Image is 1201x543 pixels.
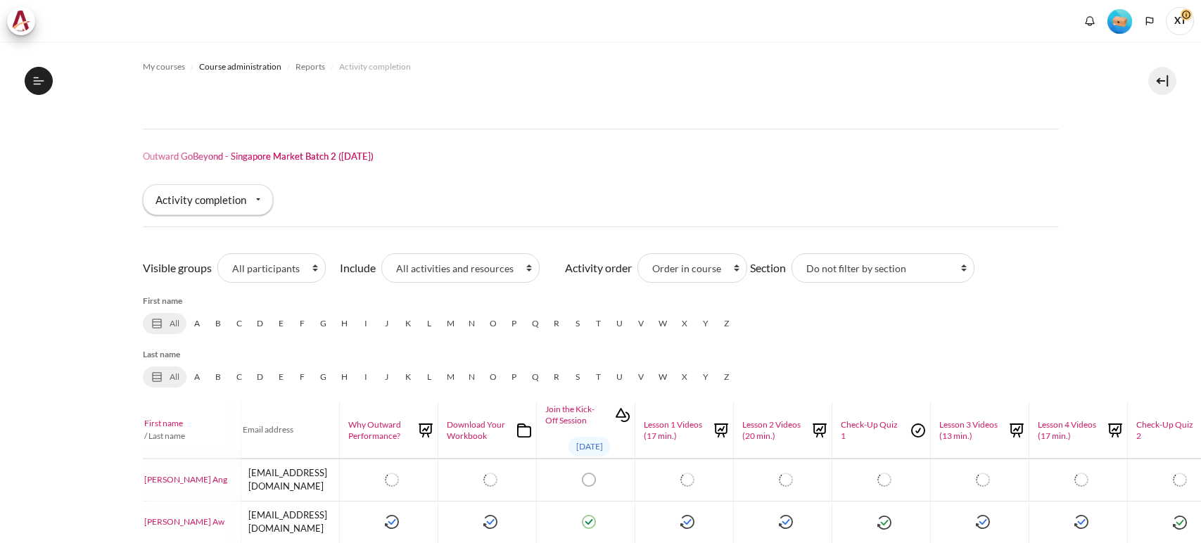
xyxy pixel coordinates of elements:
a: U [609,313,630,334]
h5: First name [143,295,1059,307]
a: Download Your WorkbookFolder [440,419,535,441]
a: Why Outward Performance?Lesson [341,419,436,441]
a: [PERSON_NAME] Aw [144,516,240,528]
img: Pei Sun Aw, Join the Kick-Off Session: Completed Friday, 3 October 2025, 9:40 PM [582,515,596,529]
img: Pei Sun Aw, Download Your Workbook: Completed Friday, 3 October 2025, 5:07 PM [483,515,497,529]
img: Level #1 [1107,9,1132,34]
a: C [229,366,250,388]
th: Email address [241,402,340,459]
span: Why Outward Performance? [348,419,408,441]
span: My courses [143,60,185,73]
a: M [440,366,462,388]
img: Lesson [711,420,732,441]
a: Level #1 [1102,8,1138,34]
img: Folder [514,420,535,441]
a: X [674,366,695,388]
a: Architeck Architeck [7,7,42,35]
img: Architeck [11,11,31,32]
img: Lesson [1006,420,1027,441]
a: L [419,366,440,388]
td: [EMAIL_ADDRESS][DOMAIN_NAME] [241,459,340,502]
a: N [462,313,483,334]
a: D [250,366,271,388]
span: XT [1166,7,1194,35]
a: Lesson 3 Videos (13 min.)Lesson [932,419,1027,441]
img: Pei Sun Aw, Check-Up Quiz 1: Completed (achieved pass grade) Friday, 3 October 2025, 6:13 PM [877,516,891,530]
img: Pei Sun Aw, Lesson 1 Videos (17 min.): Completed Friday, 3 October 2025, 5:41 PM [680,515,694,529]
a: Activity completion [339,58,411,75]
a: V [630,366,652,388]
span: Lesson 3 Videos (13 min.) [939,419,999,441]
a: G [313,313,334,334]
a: G [313,366,334,388]
a: Join the Kick-Off SessionInteractive Content [538,404,633,426]
a: P [504,313,525,334]
a: F [292,366,313,388]
img: Keng Yeow Ang, Lesson 4 Videos (17 min.): Not completed [1074,473,1088,487]
img: Pei Sun Aw, Lesson 3 Videos (13 min.): Completed Friday, 3 October 2025, 6:33 PM [976,515,990,529]
a: W [652,366,674,388]
img: Keng Yeow Ang, Check-Up Quiz 2: Not completed [1173,473,1187,487]
a: Lesson 1 Videos (17 min.)Lesson [637,419,732,441]
span: Reports [296,60,325,73]
a: I [355,313,376,334]
a: Lesson 2 Videos (20 min.)Lesson [735,419,830,441]
a: D [250,313,271,334]
a: A [186,366,208,388]
span: Lesson 4 Videos (17 min.) [1038,419,1098,441]
a: User menu [1166,7,1194,35]
span: Course administration [199,60,281,73]
td: [EMAIL_ADDRESS][DOMAIN_NAME] [241,501,340,543]
a: E [271,366,292,388]
img: Pei Sun Aw, Lesson 2 Videos (20 min.): Completed Friday, 3 October 2025, 6:10 PM [779,515,793,529]
a: All [143,366,186,388]
span: Activity completion [339,60,411,73]
a: C [229,313,250,334]
a: P [504,366,525,388]
span: Lesson 1 Videos (17 min.) [644,419,704,441]
label: Visible groups [143,260,212,276]
a: Q [525,313,546,334]
a: Z [716,313,737,334]
a: L [419,313,440,334]
a: [PERSON_NAME] Ang [144,473,240,486]
img: Keng Yeow Ang, Lesson 3 Videos (13 min.): Not completed [976,473,990,487]
img: Keng Yeow Ang, Lesson 2 Videos (20 min.): Not completed [779,473,793,487]
span: Download Your Workbook [447,419,507,441]
th: / Last name [143,402,241,459]
a: O [483,313,504,334]
a: K [398,366,419,388]
a: Y [695,366,716,388]
div: Level #1 [1107,8,1132,34]
a: S [567,313,588,334]
a: S [567,366,588,388]
a: U [609,366,630,388]
a: B [208,313,229,334]
img: Keng Yeow Ang, Lesson 1 Videos (17 min.): Not completed [680,473,694,487]
a: F [292,313,313,334]
img: Keng Yeow Ang, Join the Kick-Off Session: Not completed [582,473,596,487]
h5: Last name [143,348,1059,361]
a: O [483,366,504,388]
a: K [398,313,419,334]
span: Lesson 2 Videos (20 min.) [742,419,802,441]
a: B [208,366,229,388]
a: Lesson 4 Videos (17 min.)Lesson [1031,419,1126,441]
img: Quiz [908,420,929,441]
a: T [588,313,609,334]
span: [DATE] [576,440,603,453]
a: H [334,366,355,388]
img: Keng Yeow Ang, Why Outward Performance?: Not completed [385,473,399,487]
nav: Navigation bar [143,56,417,78]
a: M [440,313,462,334]
a: T [588,366,609,388]
a: N [462,366,483,388]
div: Show notification window with no new notifications [1079,11,1100,32]
a: H [334,313,355,334]
img: Lesson [1105,420,1126,441]
label: Activity order [565,260,632,276]
img: Lesson [809,420,830,441]
a: Reports [296,58,325,75]
img: Pei Sun Aw, Check-Up Quiz 2: Completed (achieved pass grade) Friday, 3 October 2025, 9:11 PM [1173,516,1187,530]
a: Check-Up Quiz 1Quiz [834,419,929,441]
